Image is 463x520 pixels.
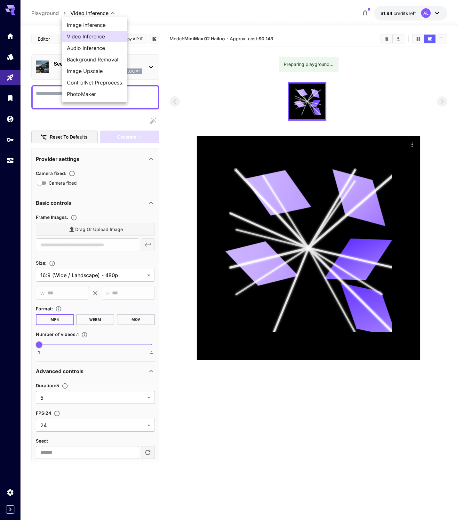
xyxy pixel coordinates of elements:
[67,67,122,75] span: Image Upscale
[67,44,122,52] span: Audio Inference
[67,90,122,98] span: PhotoMaker
[67,79,122,86] span: ControlNet Preprocess
[67,56,122,63] span: Background Removal
[67,21,122,29] span: Image Inference
[67,33,122,40] span: Video Inference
